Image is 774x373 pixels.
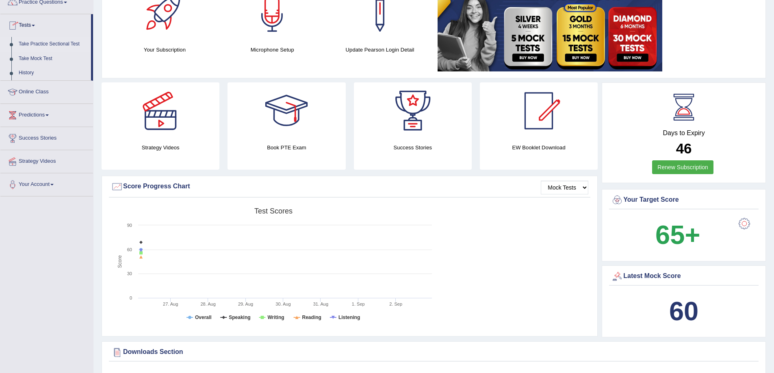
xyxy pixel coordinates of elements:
[267,315,284,320] tspan: Writing
[330,45,430,54] h4: Update Pearson Login Detail
[354,143,472,152] h4: Success Stories
[611,129,757,137] h4: Days to Expiry
[111,346,757,358] div: Downloads Section
[130,295,132,300] text: 0
[275,302,291,306] tspan: 30. Aug
[229,315,250,320] tspan: Speaking
[0,14,91,34] a: Tests
[480,143,598,152] h4: EW Booklet Download
[163,302,178,306] tspan: 27. Aug
[102,143,219,152] h4: Strategy Videos
[652,160,713,174] a: Renew Subscription
[15,37,91,52] a: Take Practice Sectional Test
[0,127,93,147] a: Success Stories
[238,302,253,306] tspan: 29. Aug
[0,104,93,124] a: Predictions
[127,247,132,252] text: 60
[117,255,123,268] tspan: Score
[200,302,215,306] tspan: 28. Aug
[669,296,698,326] b: 60
[115,45,215,54] h4: Your Subscription
[15,52,91,66] a: Take Mock Test
[15,66,91,80] a: History
[228,143,345,152] h4: Book PTE Exam
[676,140,692,156] b: 46
[0,81,93,101] a: Online Class
[223,45,322,54] h4: Microphone Setup
[611,270,757,282] div: Latest Mock Score
[389,302,402,306] tspan: 2. Sep
[302,315,321,320] tspan: Reading
[0,173,93,194] a: Your Account
[655,220,700,250] b: 65+
[127,271,132,276] text: 30
[254,207,293,215] tspan: Test scores
[313,302,328,306] tspan: 31. Aug
[111,181,588,193] div: Score Progress Chart
[127,223,132,228] text: 90
[611,194,757,206] div: Your Target Score
[338,315,360,320] tspan: Listening
[352,302,365,306] tspan: 1. Sep
[0,150,93,170] a: Strategy Videos
[195,315,212,320] tspan: Overall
